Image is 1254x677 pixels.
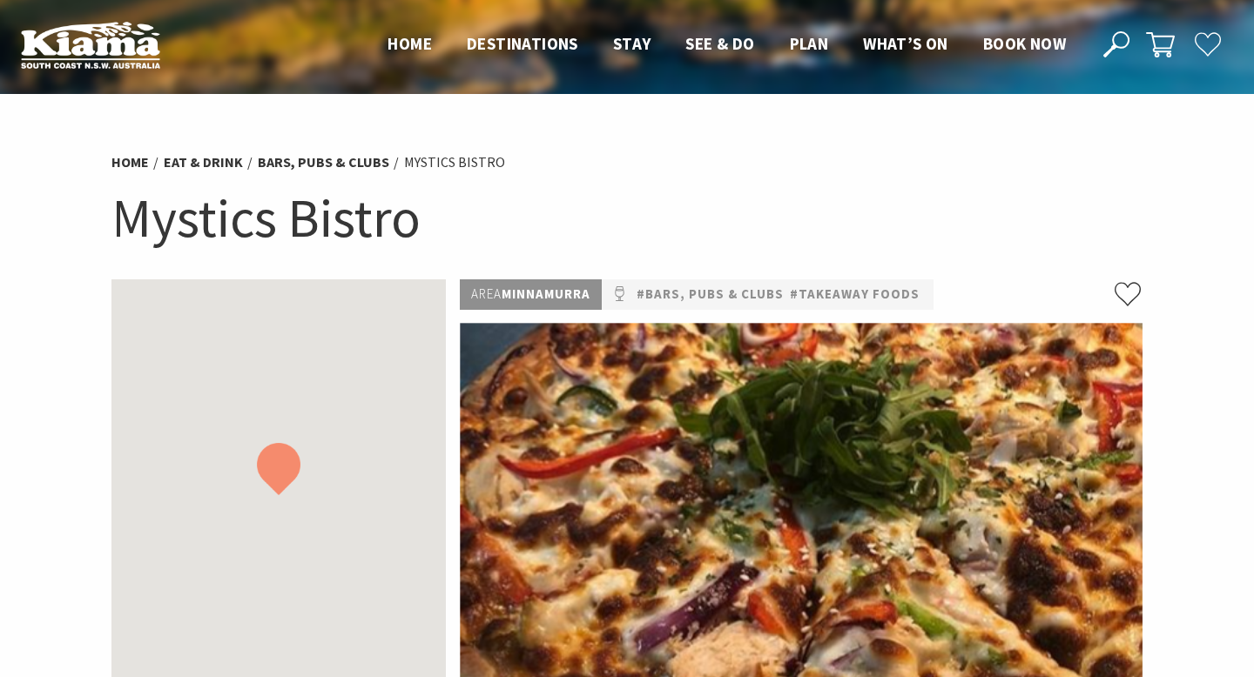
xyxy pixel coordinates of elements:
span: Home [388,33,432,54]
img: Kiama Logo [21,21,160,69]
span: See & Do [685,33,754,54]
a: Home [111,153,149,171]
span: What’s On [863,33,948,54]
span: Book now [983,33,1066,54]
a: #Bars, Pubs & Clubs [637,284,784,305]
span: Destinations [467,33,578,54]
a: #Takeaway Foods [790,284,920,305]
span: Stay [613,33,651,54]
h1: Mystics Bistro [111,183,1143,253]
span: Area [471,285,502,302]
li: Mystics Bistro [404,151,505,174]
span: Plan [790,33,829,54]
p: Minnamurra [460,279,602,310]
a: Bars, Pubs & Clubs [258,153,389,171]
a: Eat & Drink [164,153,243,171]
nav: Main Menu [370,30,1083,59]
